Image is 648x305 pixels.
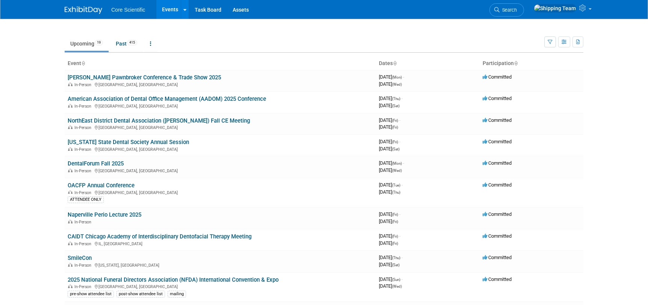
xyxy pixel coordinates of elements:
[81,60,85,66] a: Sort by Event Name
[379,81,402,87] span: [DATE]
[483,276,512,282] span: Committed
[68,220,73,223] img: In-Person Event
[379,139,400,144] span: [DATE]
[399,139,400,144] span: -
[68,240,373,246] div: IL, [GEOGRAPHIC_DATA]
[68,262,373,268] div: [US_STATE], [GEOGRAPHIC_DATA]
[392,125,398,129] span: (Fri)
[392,212,398,217] span: (Fri)
[68,189,373,195] div: [GEOGRAPHIC_DATA], [GEOGRAPHIC_DATA]
[379,96,403,101] span: [DATE]
[68,139,189,146] a: [US_STATE] State Dental Society Annual Session
[399,117,400,123] span: -
[68,103,373,109] div: [GEOGRAPHIC_DATA], [GEOGRAPHIC_DATA]
[392,190,400,194] span: (Thu)
[65,36,109,51] a: Upcoming19
[392,147,400,151] span: (Sat)
[392,104,400,108] span: (Sat)
[379,240,398,246] span: [DATE]
[379,189,400,195] span: [DATE]
[379,160,404,166] span: [DATE]
[110,36,143,51] a: Past415
[483,96,512,101] span: Committed
[68,146,373,152] div: [GEOGRAPHIC_DATA], [GEOGRAPHIC_DATA]
[483,74,512,80] span: Committed
[379,124,398,130] span: [DATE]
[379,182,403,188] span: [DATE]
[392,75,402,79] span: (Mon)
[376,57,480,70] th: Dates
[68,291,114,297] div: pre-show attendee list
[401,255,403,260] span: -
[68,160,124,167] a: DentalForum Fall 2025
[480,57,583,70] th: Participation
[74,104,94,109] span: In-Person
[68,147,73,151] img: In-Person Event
[534,4,576,12] img: Shipping Team
[392,140,398,144] span: (Fri)
[483,139,512,144] span: Committed
[379,146,400,152] span: [DATE]
[379,117,400,123] span: [DATE]
[514,60,518,66] a: Sort by Participation Type
[117,291,165,297] div: post-show attendee list
[392,82,402,86] span: (Wed)
[168,291,186,297] div: mailing
[65,6,102,14] img: ExhibitDay
[74,263,94,268] span: In-Person
[483,255,512,260] span: Committed
[379,262,400,267] span: [DATE]
[392,256,400,260] span: (Thu)
[392,284,402,288] span: (Wed)
[392,241,398,246] span: (Fri)
[68,125,73,129] img: In-Person Event
[74,241,94,246] span: In-Person
[403,160,404,166] span: -
[68,241,73,245] img: In-Person Event
[68,82,73,86] img: In-Person Event
[68,104,73,108] img: In-Person Event
[111,7,145,13] span: Core Scientific
[68,284,73,288] img: In-Person Event
[401,96,403,101] span: -
[392,168,402,173] span: (Wed)
[68,283,373,289] div: [GEOGRAPHIC_DATA], [GEOGRAPHIC_DATA]
[489,3,524,17] a: Search
[392,278,400,282] span: (Sun)
[95,40,103,46] span: 19
[379,255,403,260] span: [DATE]
[379,167,402,173] span: [DATE]
[483,211,512,217] span: Committed
[500,7,517,13] span: Search
[483,233,512,239] span: Committed
[392,220,398,224] span: (Fri)
[399,233,400,239] span: -
[483,182,512,188] span: Committed
[392,234,398,238] span: (Fri)
[401,182,403,188] span: -
[74,82,94,87] span: In-Person
[68,182,135,189] a: OACFP Annual Conference
[379,283,402,289] span: [DATE]
[68,168,73,172] img: In-Person Event
[74,147,94,152] span: In-Person
[379,211,400,217] span: [DATE]
[483,117,512,123] span: Committed
[68,255,92,261] a: SmileCon
[392,263,400,267] span: (Sat)
[74,220,94,225] span: In-Person
[68,117,250,124] a: NorthEast District Dental Association ([PERSON_NAME]) Fall CE Meeting
[379,219,398,224] span: [DATE]
[127,40,137,46] span: 415
[399,211,400,217] span: -
[392,118,398,123] span: (Fri)
[68,96,266,102] a: American Association of Dental Office Management (AADOM) 2025 Conference
[74,168,94,173] span: In-Person
[68,74,221,81] a: [PERSON_NAME] Pawnbroker Conference & Trade Show 2025
[68,196,104,203] div: ATTENDEE ONLY
[379,276,403,282] span: [DATE]
[68,167,373,173] div: [GEOGRAPHIC_DATA], [GEOGRAPHIC_DATA]
[68,211,141,218] a: Naperville Perio Lecture 2025
[403,74,404,80] span: -
[68,124,373,130] div: [GEOGRAPHIC_DATA], [GEOGRAPHIC_DATA]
